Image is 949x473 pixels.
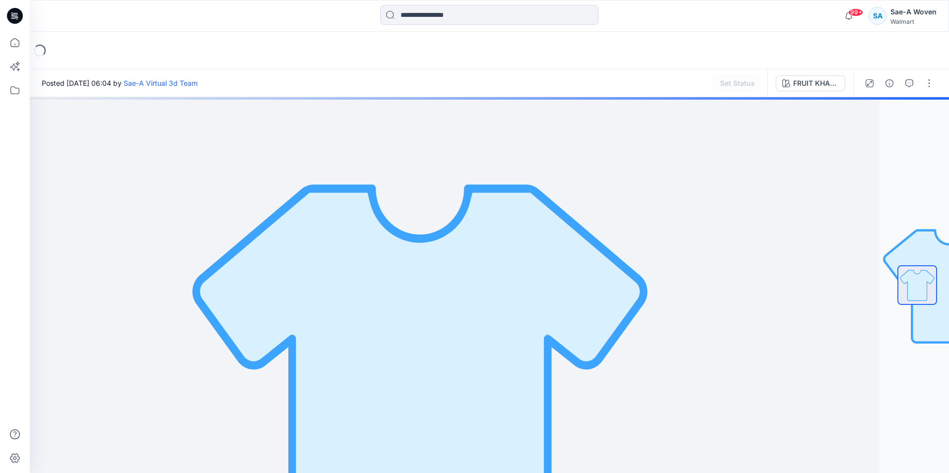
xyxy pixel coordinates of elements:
[869,7,886,25] div: SA
[881,75,897,91] button: Details
[890,18,937,25] div: Walmart
[42,78,198,88] span: Posted [DATE] 06:04 by
[793,78,839,89] div: FRUIT KHAKI 208702
[124,79,198,87] a: Sae-A Virtual 3d Team
[898,266,936,304] img: All colorways
[776,75,845,91] button: FRUIT KHAKI 208702
[890,6,937,18] div: Sae-A Woven
[848,8,863,16] span: 99+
